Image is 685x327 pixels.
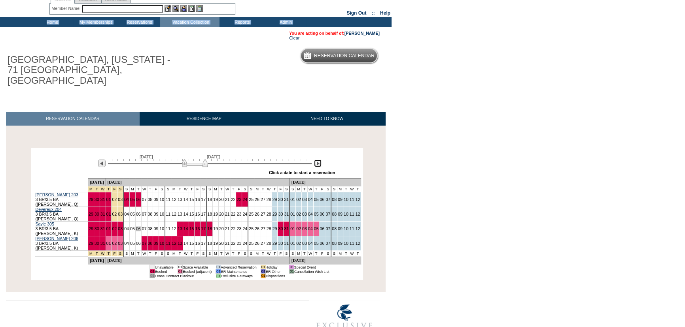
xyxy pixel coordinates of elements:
a: 23 [237,212,241,216]
div: Member Name: [51,5,82,12]
a: 30 [278,226,283,231]
td: T [218,186,224,192]
a: 23 [237,226,241,231]
td: F [278,186,284,192]
td: T [230,186,236,192]
td: M [129,251,135,257]
a: 15 [189,226,194,231]
a: 10 [159,197,164,202]
h1: [GEOGRAPHIC_DATA], [US_STATE] - 71 [GEOGRAPHIC_DATA], [GEOGRAPHIC_DATA] [6,53,183,87]
a: 13 [178,241,182,246]
a: 29 [89,212,93,216]
a: 22 [231,212,236,216]
td: M [213,251,219,257]
a: 03 [302,241,307,246]
a: 31 [284,226,289,231]
a: 05 [130,226,135,231]
a: 26 [255,197,259,202]
a: 30 [95,212,99,216]
a: 06 [136,197,141,202]
a: 29 [272,241,277,246]
a: 19 [213,212,218,216]
a: 22 [231,241,236,246]
a: 11 [166,197,170,202]
a: 10 [159,226,164,231]
a: 16 [195,241,200,246]
a: 02 [112,241,117,246]
a: 15 [189,241,194,246]
a: 17 [201,226,206,231]
a: 18 [207,241,212,246]
a: 08 [332,226,337,231]
a: 17 [201,212,206,216]
a: 07 [325,226,330,231]
td: New Year's [106,251,112,257]
td: W [183,186,189,192]
td: M [171,251,177,257]
a: 03 [118,197,123,202]
a: 05 [130,212,135,216]
a: 03 [118,212,123,216]
td: S [331,186,337,192]
a: 10 [159,212,164,216]
a: 30 [95,241,99,246]
a: 16 [195,226,200,231]
a: RESIDENCE MAP [140,112,269,126]
a: 05 [314,212,319,216]
a: 21 [225,241,230,246]
td: New Year's [117,186,123,192]
a: 28 [267,197,271,202]
td: New Year's [117,251,123,257]
td: M [129,186,135,192]
td: S [206,186,212,192]
a: 31 [100,212,105,216]
a: 03 [118,226,123,231]
a: 02 [112,226,117,231]
a: 31 [284,197,289,202]
a: 12 [356,212,360,216]
a: 08 [332,212,337,216]
a: 04 [124,197,129,202]
img: b_edit.gif [165,5,171,12]
a: 25 [249,197,254,202]
td: S [248,251,254,257]
a: 02 [296,212,301,216]
a: 05 [314,226,319,231]
a: 01 [290,226,295,231]
td: T [260,186,266,192]
a: 24 [242,212,247,216]
a: 02 [296,197,301,202]
td: New Year's [94,186,100,192]
td: Reservations [117,17,160,27]
a: 09 [338,197,342,202]
a: 25 [249,241,254,246]
a: 27 [261,226,265,231]
a: 14 [184,241,188,246]
a: 07 [142,226,147,231]
td: T [147,186,153,192]
td: F [236,251,242,257]
a: 06 [136,226,141,231]
a: 09 [153,197,158,202]
a: 04 [308,226,313,231]
a: 07 [142,197,147,202]
td: [DATE] [106,179,290,186]
a: 04 [308,197,313,202]
a: NEED TO KNOW [268,112,386,126]
a: 01 [290,241,295,246]
td: T [147,251,153,257]
a: 17 [201,197,206,202]
a: 05 [130,241,135,246]
a: 02 [112,197,117,202]
td: Vacation Collection [160,17,220,27]
td: New Year's [100,186,106,192]
img: View [172,5,179,12]
td: New Year's [94,251,100,257]
img: Reservations [188,5,195,12]
a: 30 [95,226,99,231]
img: Impersonate [180,5,187,12]
a: 21 [225,226,230,231]
a: 01 [106,197,111,202]
a: 22 [231,226,236,231]
td: T [177,186,183,192]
